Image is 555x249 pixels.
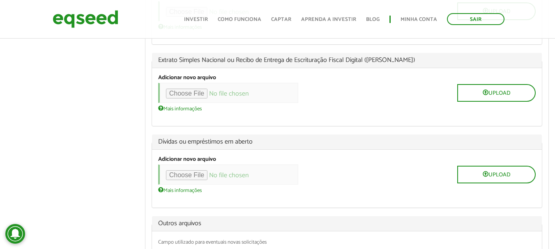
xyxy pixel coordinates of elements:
a: Mais informações [158,105,202,112]
img: EqSeed [53,8,118,30]
a: Sair [447,13,504,25]
div: Campo utilizado para eventuais novas solicitações [158,240,536,245]
span: Dívidas ou empréstimos em aberto [158,139,536,145]
label: Adicionar novo arquivo [158,75,216,81]
span: Outros arquivos [158,220,536,227]
a: Captar [271,17,291,22]
a: Minha conta [401,17,437,22]
a: Mais informações [158,187,202,193]
a: Como funciona [218,17,261,22]
button: Upload [457,166,536,183]
label: Adicionar novo arquivo [158,157,216,162]
button: Upload [457,84,536,102]
a: Investir [184,17,208,22]
a: Blog [366,17,380,22]
a: Aprenda a investir [301,17,356,22]
span: Extrato Simples Nacional ou Recibo de Entrega de Escrituração Fiscal Digital ([PERSON_NAME]) [158,57,536,64]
